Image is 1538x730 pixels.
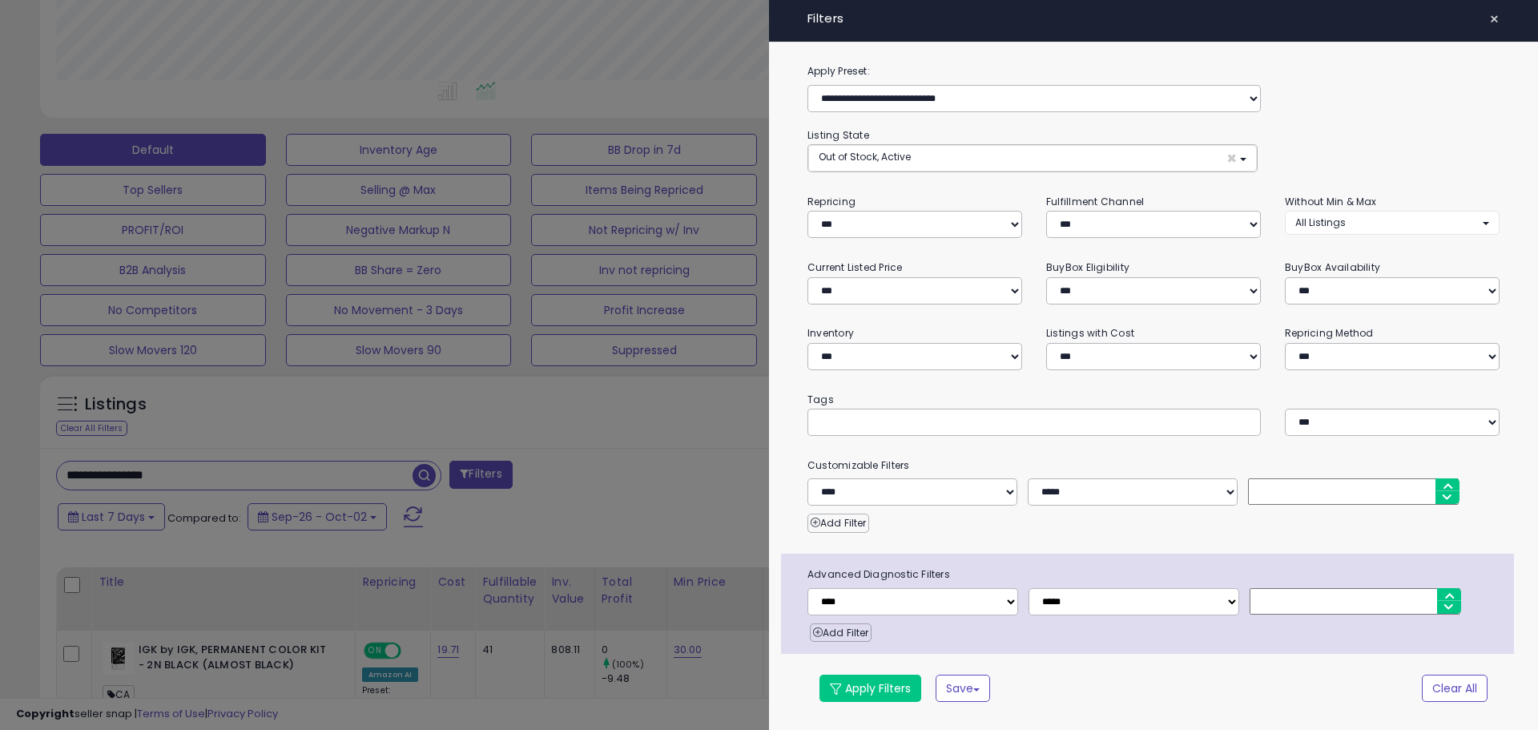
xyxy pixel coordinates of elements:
[1285,211,1500,234] button: All Listings
[1285,326,1374,340] small: Repricing Method
[1285,195,1377,208] small: Without Min & Max
[808,145,1257,171] button: Out of Stock, Active ×
[795,391,1512,409] small: Tags
[1483,8,1506,30] button: ×
[810,623,872,643] button: Add Filter
[1226,150,1237,167] span: ×
[1046,326,1134,340] small: Listings with Cost
[795,566,1514,583] span: Advanced Diagnostic Filters
[1422,675,1488,702] button: Clear All
[1046,260,1129,274] small: BuyBox Eligibility
[1489,8,1500,30] span: ×
[807,128,869,142] small: Listing State
[807,12,1500,26] h4: Filters
[936,675,990,702] button: Save
[1046,195,1144,208] small: Fulfillment Channel
[819,150,911,163] span: Out of Stock, Active
[1285,260,1380,274] small: BuyBox Availability
[807,326,854,340] small: Inventory
[795,63,1512,80] label: Apply Preset:
[1295,216,1346,229] span: All Listings
[819,675,921,702] button: Apply Filters
[807,195,856,208] small: Repricing
[807,514,869,533] button: Add Filter
[795,457,1512,474] small: Customizable Filters
[807,260,902,274] small: Current Listed Price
